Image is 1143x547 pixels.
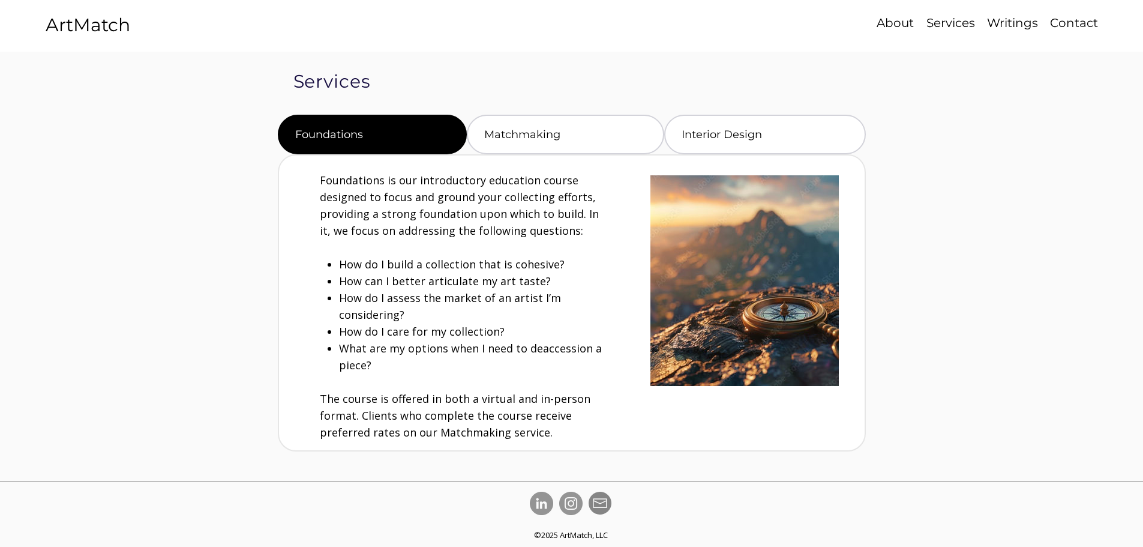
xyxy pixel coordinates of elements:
[339,257,565,271] span: How do I build a collection that is cohesive?
[530,492,583,515] ul: Social Bar
[981,14,1044,32] a: Writings
[1044,14,1103,32] a: Contact
[534,530,608,540] span: ©2025 ArtMatch, LLC
[530,492,553,515] img: LinkedIn
[682,128,762,141] span: Interior Design
[484,128,560,141] span: Matchmaking
[46,14,130,36] a: ArtMatch
[339,291,561,322] span: How do I assess the market of an artist I’m considering?
[1044,14,1104,32] p: Contact
[320,173,599,238] span: Foundations is our introductory education course designed to focus and ground your collecting eff...
[293,70,371,92] span: Services
[831,14,1103,32] nav: Site
[650,175,839,386] img: Art education.jpg
[920,14,981,32] a: Services
[339,274,551,288] span: How can I better articulate my art taste?
[589,492,611,515] svg: ArtMatch Art Advisory Email Contact
[339,324,505,339] span: How do I care for my collection?
[320,391,590,440] span: The course is offered in both a virtual and in-person format. Clients who complete the course rec...
[339,341,602,372] span: What are my options when I need to deaccession a piece?
[559,492,583,515] img: Instagram
[871,14,920,32] a: About
[295,128,363,141] span: Foundations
